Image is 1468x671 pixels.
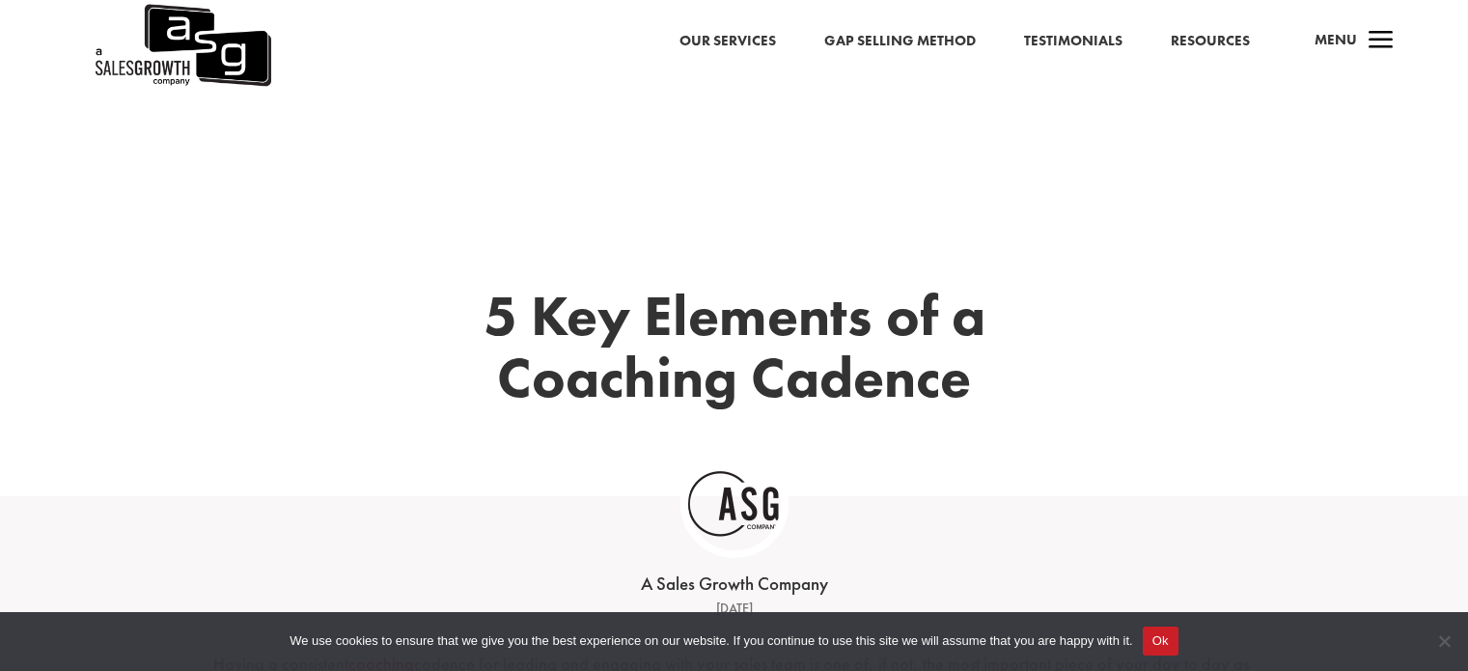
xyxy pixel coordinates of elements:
button: Ok [1143,627,1178,656]
span: No [1434,631,1454,651]
h1: 5 Key Elements of a Coaching Cadence [416,285,1053,419]
a: Our Services [679,29,776,54]
div: [DATE] [435,598,1034,621]
span: Menu [1315,30,1357,49]
div: A Sales Growth Company [435,572,1034,598]
img: ASG Co_alternate lockup (1) [688,458,781,550]
a: Gap Selling Method [824,29,976,54]
a: Testimonials [1024,29,1122,54]
span: a [1362,22,1400,61]
a: Resources [1171,29,1250,54]
span: We use cookies to ensure that we give you the best experience on our website. If you continue to ... [290,631,1132,651]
